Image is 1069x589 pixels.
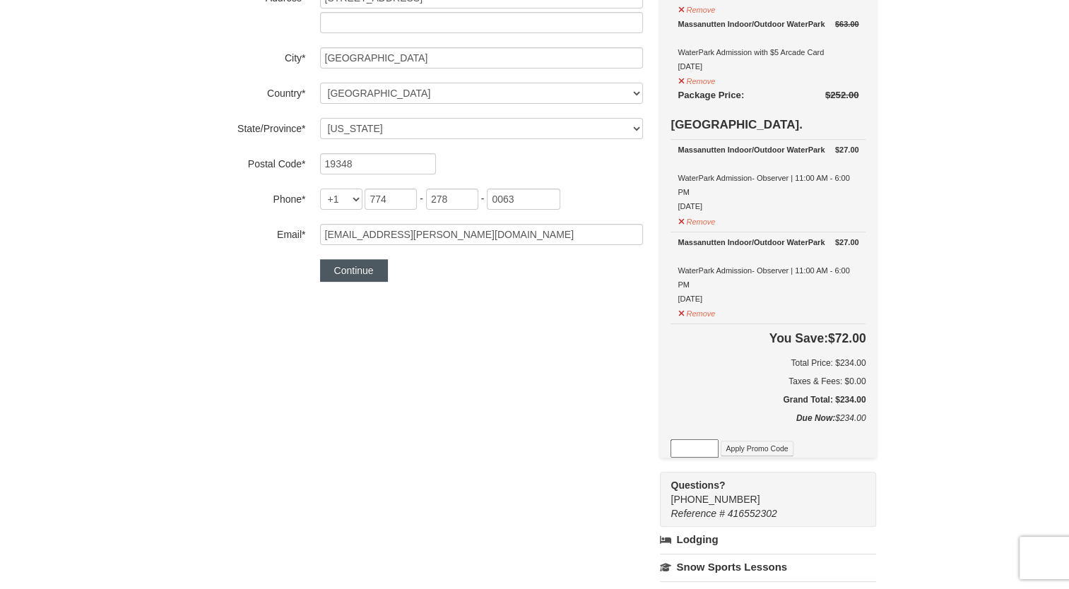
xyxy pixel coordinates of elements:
h4: $72.00 [671,331,866,345]
label: State/Province* [193,118,306,136]
label: City* [193,47,306,65]
h6: Total Price: $234.00 [671,356,866,370]
del: $63.00 [835,20,859,28]
span: - [481,193,485,204]
input: Postal Code [320,153,436,174]
div: Taxes & Fees: $0.00 [671,374,866,388]
strong: $27.00 [835,235,859,249]
button: Remove [678,303,716,321]
label: Email* [193,224,306,242]
input: City [320,47,643,69]
span: Package Price: [678,90,744,100]
input: xxx [365,189,417,210]
div: Massanutten Indoor/Outdoor WaterPark [678,143,858,157]
button: Remove [678,211,716,229]
div: Massanutten Indoor/Outdoor WaterPark [678,235,858,249]
button: Apply Promo Code [721,441,793,456]
strong: Due Now: [796,413,835,423]
span: You Save: [769,331,828,345]
input: xxx [426,189,478,210]
strong: Questions? [671,480,725,491]
span: 416552302 [728,508,777,519]
button: Continue [320,259,388,282]
div: Massanutten Indoor/Outdoor WaterPark [678,17,858,31]
del: $252.00 [825,90,859,100]
label: Country* [193,83,306,100]
button: Remove [678,71,716,88]
span: - [420,193,423,204]
label: Phone* [193,189,306,206]
div: $234.00 [671,411,866,439]
strong: [GEOGRAPHIC_DATA]. [671,118,802,131]
label: Postal Code* [193,153,306,171]
a: Lodging [660,527,876,552]
div: WaterPark Admission- Observer | 11:00 AM - 6:00 PM [DATE] [678,235,858,306]
h5: Grand Total: $234.00 [671,393,866,407]
div: WaterPark Admission- Observer | 11:00 AM - 6:00 PM [DATE] [678,143,858,213]
input: xxxx [487,189,560,210]
input: Email [320,224,643,245]
a: Snow Sports Lessons [660,554,876,580]
strong: $27.00 [835,143,859,157]
span: [PHONE_NUMBER] [671,478,851,505]
span: Reference # [671,508,724,519]
div: WaterPark Admission with $5 Arcade Card [DATE] [678,17,858,73]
